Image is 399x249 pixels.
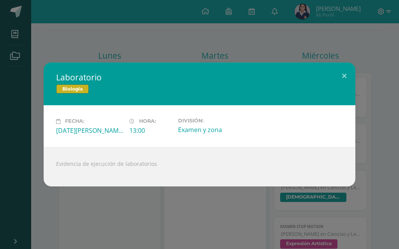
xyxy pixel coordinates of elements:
[56,126,123,135] div: [DATE][PERSON_NAME]
[333,63,355,89] button: Close (Esc)
[44,147,355,186] div: Evidencia de ejecución de laboratorios
[65,118,84,124] span: Fecha:
[56,84,89,94] span: Biología
[129,126,172,135] div: 13:00
[56,72,343,83] h2: Laboratorio
[178,125,245,134] div: Examen y zona
[139,118,156,124] span: Hora:
[178,118,245,124] label: División:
